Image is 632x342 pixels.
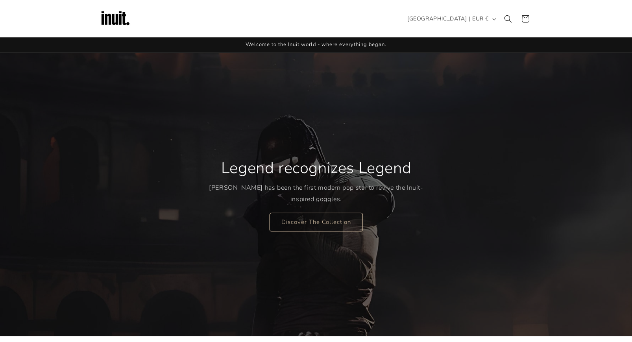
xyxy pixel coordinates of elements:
[246,41,386,48] span: Welcome to the Inuit world - where everything began.
[221,158,411,178] h2: Legend recognizes Legend
[100,37,532,52] div: Announcement
[403,11,499,26] button: [GEOGRAPHIC_DATA] | EUR €
[209,182,423,205] p: [PERSON_NAME] has been the first modern pop star to revive the Inuit-inspired goggles.
[270,213,363,231] a: Discover The Collection
[100,3,131,35] img: Inuit Logo
[499,10,517,28] summary: Search
[407,15,489,23] span: [GEOGRAPHIC_DATA] | EUR €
